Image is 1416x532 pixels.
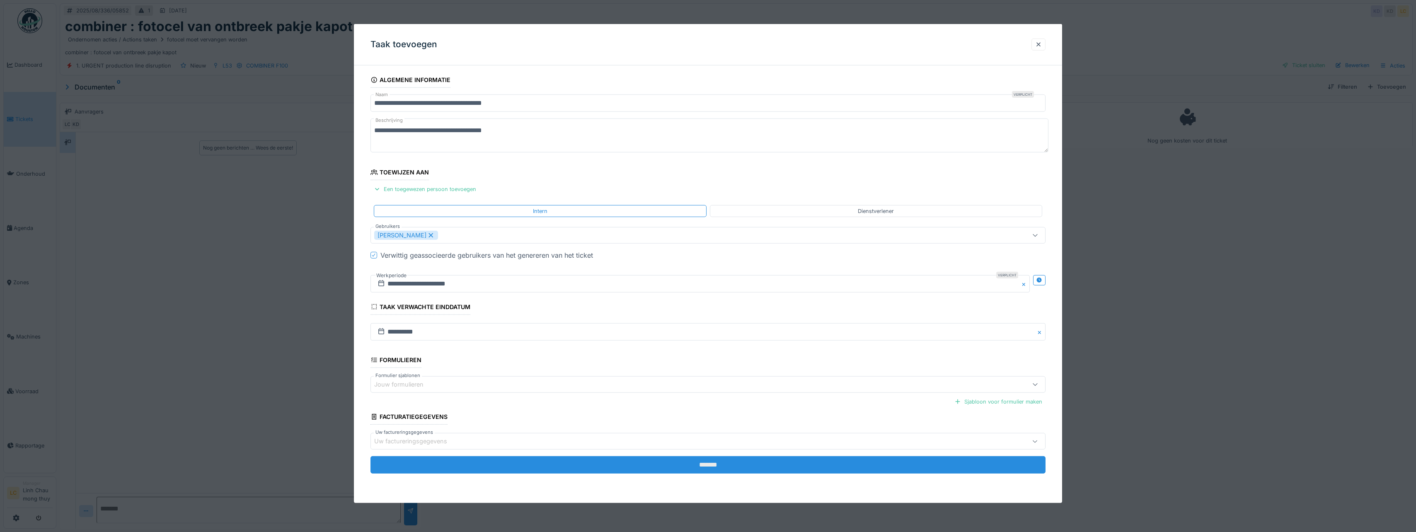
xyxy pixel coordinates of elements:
div: Taak verwachte einddatum [370,301,470,315]
div: Toewijzen aan [370,166,429,180]
div: Een toegewezen persoon toevoegen [370,184,479,195]
label: Gebruikers [374,223,402,230]
label: Uw factureringsgegevens [374,429,435,436]
div: Facturatiegegevens [370,411,448,425]
div: Jouw formulieren [374,380,435,389]
div: Uw factureringsgegevens [374,437,459,446]
label: Formulier sjablonen [374,372,422,379]
h3: Taak toevoegen [370,39,437,50]
label: Naam [374,91,390,98]
div: Verplicht [996,272,1018,278]
button: Close [1021,275,1030,293]
label: Werkperiode [375,271,407,280]
div: Algemene informatie [370,74,450,88]
div: Formulieren [370,354,421,368]
button: Close [1036,323,1046,341]
div: Dienstverlener [858,207,894,215]
div: Verplicht [1012,91,1034,98]
div: Verwittig geassocieerde gebruikers van het genereren van het ticket [380,250,593,260]
div: [PERSON_NAME] [374,231,438,240]
label: Beschrijving [374,115,404,126]
div: Intern [533,207,547,215]
div: Sjabloon voor formulier maken [951,396,1046,407]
